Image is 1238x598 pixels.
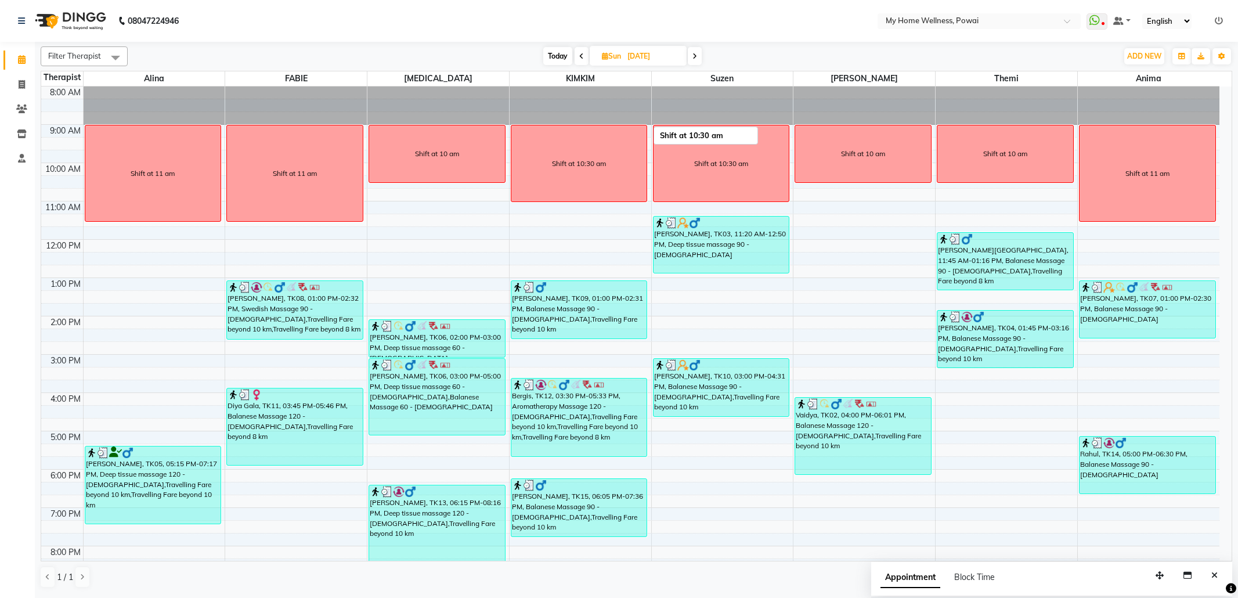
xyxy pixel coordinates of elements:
img: logo [30,5,109,37]
div: [PERSON_NAME][GEOGRAPHIC_DATA], 11:45 AM-01:16 PM, Balanese Massage 90 - [DEMOGRAPHIC_DATA],Trave... [937,233,1073,290]
div: 8:00 AM [48,87,83,99]
div: Shift at 10:30 am [694,158,748,169]
div: Shift at 11 am [1125,168,1170,179]
div: Shift at 11 am [131,168,175,179]
div: 8:00 PM [48,546,83,559]
div: [PERSON_NAME], TK05, 05:15 PM-07:17 PM, Deep tissue massage 120 - [DEMOGRAPHIC_DATA],Travelling F... [85,446,221,524]
span: [MEDICAL_DATA] [367,71,509,86]
div: [PERSON_NAME], TK03, 11:20 AM-12:50 PM, Deep tissue massage 90 - [DEMOGRAPHIC_DATA] [654,217,789,273]
span: Anima [1078,71,1219,86]
div: Vaidya, TK02, 04:00 PM-06:01 PM, Balanese Massage 120 - [DEMOGRAPHIC_DATA],Travelling Fare beyond... [795,398,931,474]
div: 10:00 AM [43,163,83,175]
div: Shift at 11 am [273,168,317,179]
input: 2025-08-31 [624,48,682,65]
span: Themi [936,71,1077,86]
span: Sun [599,52,624,60]
span: Today [543,47,572,65]
div: 5:00 PM [48,431,83,444]
span: Block Time [954,572,995,582]
div: 2:00 PM [48,316,83,329]
div: 6:00 PM [48,470,83,482]
span: [PERSON_NAME] [793,71,935,86]
div: Bergis, TK12, 03:30 PM-05:33 PM, Aromatherapy Massage 120 - [DEMOGRAPHIC_DATA],Travelling Fare be... [511,379,647,456]
div: [PERSON_NAME], TK10, 03:00 PM-04:31 PM, Balanese Massage 90 - [DEMOGRAPHIC_DATA],Travelling Fare ... [654,359,789,416]
div: Shift at 10:30 am [660,130,723,142]
button: Close [1206,567,1223,585]
div: [PERSON_NAME], TK13, 06:15 PM-08:16 PM, Deep tissue massage 120 - [DEMOGRAPHIC_DATA],Travelling F... [369,485,505,562]
div: [PERSON_NAME], TK08, 01:00 PM-02:32 PM, Swedish Massage 90 - [DEMOGRAPHIC_DATA],Travelling Fare b... [227,281,363,339]
div: 11:00 AM [43,201,83,214]
div: 7:00 PM [48,508,83,520]
span: 1 / 1 [57,571,73,583]
div: Shift at 10:30 am [552,158,606,169]
span: Alina [84,71,225,86]
div: [PERSON_NAME], TK06, 02:00 PM-03:00 PM, Deep tissue massage 60 - [DEMOGRAPHIC_DATA] [369,320,505,357]
div: Therapist [41,71,83,84]
div: Shift at 10 am [841,149,885,159]
div: [PERSON_NAME], TK15, 06:05 PM-07:36 PM, Balanese Massage 90 - [DEMOGRAPHIC_DATA],Travelling Fare ... [511,479,647,536]
div: Shift at 10 am [415,149,459,159]
div: Rahul, TK14, 05:00 PM-06:30 PM, Balanese Massage 90 - [DEMOGRAPHIC_DATA] [1080,437,1215,493]
div: 4:00 PM [48,393,83,405]
div: 1:00 PM [48,278,83,290]
span: FABIE [225,71,367,86]
span: KIMKIM [510,71,651,86]
span: Suzen [652,71,793,86]
div: Diya Gala, TK11, 03:45 PM-05:46 PM, Balanese Massage 120 - [DEMOGRAPHIC_DATA],Travelling Fare bey... [227,388,363,465]
button: ADD NEW [1124,48,1164,64]
div: 3:00 PM [48,355,83,367]
div: [PERSON_NAME], TK04, 01:45 PM-03:16 PM, Balanese Massage 90 - [DEMOGRAPHIC_DATA],Travelling Fare ... [937,311,1073,368]
div: Shift at 10 am [983,149,1027,159]
div: [PERSON_NAME], TK06, 03:00 PM-05:00 PM, Deep tissue massage 60 - [DEMOGRAPHIC_DATA],Balanese Mass... [369,359,505,435]
div: [PERSON_NAME], TK07, 01:00 PM-02:30 PM, Balanese Massage 90 - [DEMOGRAPHIC_DATA] [1080,281,1215,338]
span: Filter Therapist [48,51,101,60]
span: Appointment [880,567,940,588]
div: 12:00 PM [44,240,83,252]
div: 9:00 AM [48,125,83,137]
span: ADD NEW [1127,52,1161,60]
b: 08047224946 [128,5,179,37]
div: [PERSON_NAME], TK09, 01:00 PM-02:31 PM, Balanese Massage 90 - [DEMOGRAPHIC_DATA],Travelling Fare ... [511,281,647,338]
